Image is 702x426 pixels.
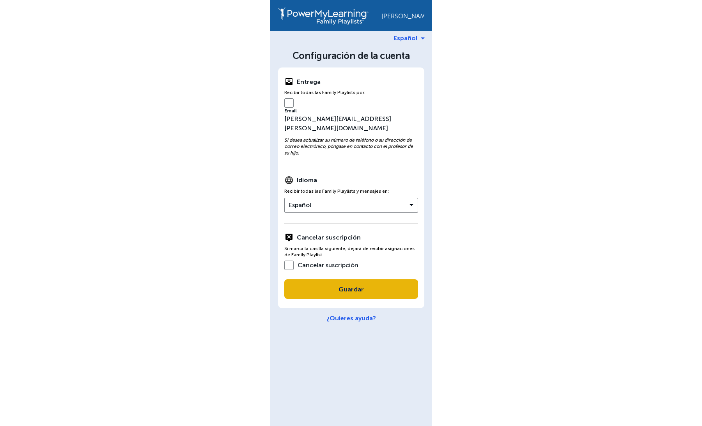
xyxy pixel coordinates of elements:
[394,34,418,42] span: Español
[284,188,418,195] div: Recibir todas las Family Playlists y mensajes en:
[284,261,358,269] label: Cancelar suscripción
[284,233,294,242] img: Unsubscribe
[270,50,432,61] div: Configuración de la cuenta
[284,108,418,133] div: [PERSON_NAME][EMAIL_ADDRESS][PERSON_NAME][DOMAIN_NAME]
[326,314,376,322] a: ¿Quieres ayuda?
[284,89,418,96] div: Recibir todas las Family Playlists por:
[297,176,317,184] strong: Idioma
[394,34,425,42] a: Español
[278,7,369,25] img: PowerMyLearning Connect
[284,137,413,156] em: Si desea actualizar su número de teléfono o su dirección de correo electrónico, póngase en contac...
[284,198,418,213] button: Español
[284,245,418,259] div: Si marca la casilla siguiente, dejará de recibir asignaciones de Family Playlist.
[284,77,294,86] img: Delivery
[284,279,418,299] button: Guardar
[297,78,321,85] strong: Entrega
[297,234,361,241] strong: Cancelar suscripción
[284,176,294,185] img: Language
[288,198,312,213] span: Español
[284,108,418,114] small: Email
[381,11,424,20] div: [PERSON_NAME]
[339,286,364,293] span: Guardar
